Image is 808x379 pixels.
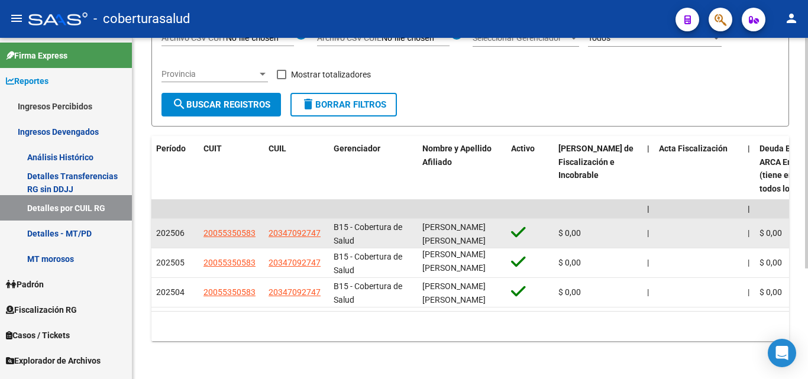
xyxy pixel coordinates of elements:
span: 20347092747 [269,258,321,267]
span: Seleccionar Gerenciador [473,33,568,43]
span: Archivo CSV CUIL [317,33,382,43]
datatable-header-cell: | [743,136,755,202]
mat-icon: search [172,97,186,111]
datatable-header-cell: | [642,136,654,202]
span: $ 0,00 [558,287,581,297]
span: Casos / Tickets [6,329,70,342]
span: 20055350583 [203,228,256,238]
span: Firma Express [6,49,67,62]
input: Archivo CSV CUIT [226,33,294,44]
span: 20055350583 [203,258,256,267]
span: | [748,144,750,153]
button: Borrar Filtros [290,93,397,116]
span: 202505 [156,258,185,267]
datatable-header-cell: Gerenciador [329,136,418,202]
span: Reportes [6,74,49,88]
span: $ 0,00 [759,228,782,238]
span: Todos [588,33,610,43]
span: $ 0,00 [759,287,782,297]
datatable-header-cell: CUIT [199,136,264,202]
datatable-header-cell: Activo [506,136,554,202]
span: Gerenciador [334,144,380,153]
span: 20347092747 [269,287,321,297]
input: Archivo CSV CUIL [382,33,450,44]
span: Explorador de Archivos [6,354,101,367]
datatable-header-cell: Período [151,136,199,202]
span: [PERSON_NAME] [PERSON_NAME] [422,281,486,305]
span: Borrar Filtros [301,99,386,110]
span: B15 - Cobertura de Salud [334,252,402,275]
span: | [647,144,649,153]
span: Acta Fiscalización [659,144,728,153]
button: Buscar Registros [161,93,281,116]
span: 202506 [156,228,185,238]
span: | [748,228,749,238]
span: | [748,287,749,297]
span: | [647,204,649,213]
span: CUIT [203,144,222,153]
span: | [647,258,649,267]
span: Buscar Registros [172,99,270,110]
mat-icon: menu [9,11,24,25]
span: CUIL [269,144,286,153]
span: Fiscalización RG [6,303,77,316]
span: | [647,228,649,238]
span: - coberturasalud [93,6,190,32]
span: Archivo CSV CUIT [161,33,226,43]
span: Mostrar totalizadores [291,67,371,82]
span: Nombre y Apellido Afiliado [422,144,492,167]
span: | [748,204,750,213]
span: Padrón [6,278,44,291]
span: | [647,287,649,297]
span: B15 - Cobertura de Salud [334,222,402,245]
span: [PERSON_NAME] [PERSON_NAME] [422,222,486,245]
span: B15 - Cobertura de Salud [334,281,402,305]
span: Período [156,144,186,153]
span: | [748,258,749,267]
span: $ 0,00 [558,258,581,267]
span: 202504 [156,287,185,297]
span: Provincia [161,69,257,79]
span: $ 0,00 [558,228,581,238]
datatable-header-cell: CUIL [264,136,329,202]
mat-icon: delete [301,97,315,111]
div: Open Intercom Messenger [768,339,796,367]
datatable-header-cell: Acta Fiscalización [654,136,743,202]
datatable-header-cell: Deuda Bruta Neto de Fiscalización e Incobrable [554,136,642,202]
span: Activo [511,144,535,153]
span: 20055350583 [203,287,256,297]
datatable-header-cell: Nombre y Apellido Afiliado [418,136,506,202]
span: $ 0,00 [759,258,782,267]
span: [PERSON_NAME] de Fiscalización e Incobrable [558,144,634,180]
mat-icon: person [784,11,799,25]
span: 20347092747 [269,228,321,238]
